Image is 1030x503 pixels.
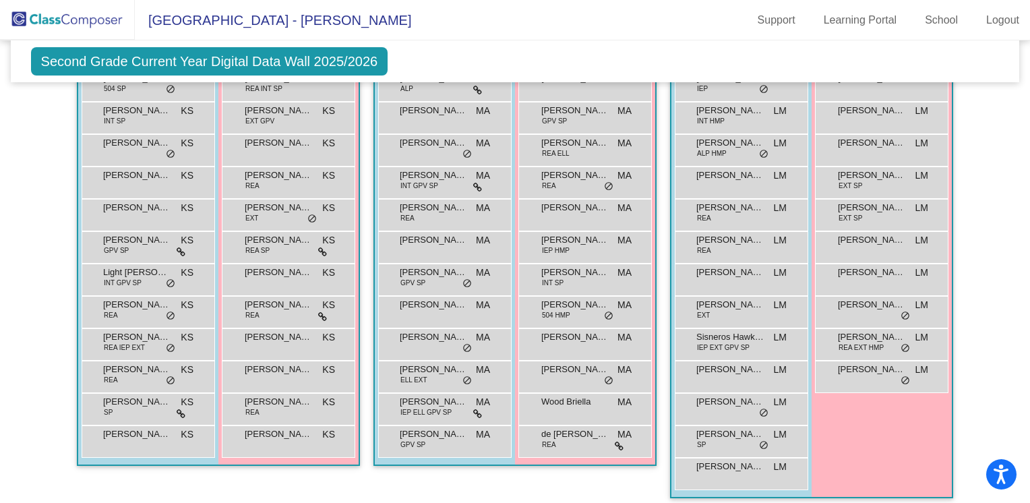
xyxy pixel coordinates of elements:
[322,136,335,150] span: KS
[103,201,171,214] span: [PERSON_NAME]
[322,233,335,247] span: KS
[476,363,490,377] span: MA
[462,149,472,160] span: do_not_disturb_alt
[400,104,467,117] span: [PERSON_NAME]
[697,245,711,256] span: REA
[245,407,260,417] span: REA
[759,408,768,419] span: do_not_disturb_alt
[476,266,490,280] span: MA
[245,181,260,191] span: REA
[462,376,472,386] span: do_not_disturb_alt
[245,201,312,214] span: [PERSON_NAME]
[697,440,706,450] span: SP
[245,245,270,256] span: REA SP
[104,343,145,353] span: REA IEP EXT
[166,149,175,160] span: do_not_disturb_alt
[103,427,171,441] span: [PERSON_NAME]
[759,84,768,95] span: do_not_disturb_alt
[400,395,467,409] span: [PERSON_NAME]
[617,363,632,377] span: MA
[476,427,490,442] span: MA
[541,363,609,376] span: [PERSON_NAME]
[774,136,787,150] span: LM
[166,278,175,289] span: do_not_disturb_alt
[774,363,787,377] span: LM
[901,311,910,322] span: do_not_disturb_alt
[604,376,613,386] span: do_not_disturb_alt
[181,330,193,345] span: KS
[604,181,613,192] span: do_not_disturb_alt
[838,233,905,247] span: [PERSON_NAME]
[400,201,467,214] span: [PERSON_NAME]
[166,311,175,322] span: do_not_disturb_alt
[617,330,632,345] span: MA
[400,330,467,344] span: [PERSON_NAME]
[696,460,764,473] span: [PERSON_NAME]
[838,104,905,117] span: [PERSON_NAME]
[774,233,787,247] span: LM
[541,201,609,214] span: [PERSON_NAME]
[839,181,862,191] span: EXT SP
[617,201,632,215] span: MA
[322,363,335,377] span: KS
[245,266,312,279] span: [PERSON_NAME] [PERSON_NAME]
[696,330,764,344] span: Sisneros Hawken
[915,330,928,345] span: LM
[400,440,425,450] span: GPV SP
[696,363,764,376] span: [PERSON_NAME]
[476,298,490,312] span: MA
[617,266,632,280] span: MA
[747,9,806,31] a: Support
[697,310,710,320] span: EXT
[103,330,171,344] span: [PERSON_NAME]
[696,266,764,279] span: [PERSON_NAME]
[322,201,335,215] span: KS
[774,427,787,442] span: LM
[541,427,609,441] span: de [PERSON_NAME]
[915,169,928,183] span: LM
[245,330,312,344] span: [PERSON_NAME]
[617,136,632,150] span: MA
[103,395,171,409] span: [PERSON_NAME]
[245,298,312,312] span: [PERSON_NAME][MEDICAL_DATA]
[322,427,335,442] span: KS
[307,214,317,225] span: do_not_disturb_alt
[813,9,908,31] a: Learning Portal
[542,148,570,158] span: REA ELL
[245,169,312,182] span: [PERSON_NAME]
[617,395,632,409] span: MA
[838,363,905,376] span: [PERSON_NAME]
[181,201,193,215] span: KS
[838,298,905,312] span: [PERSON_NAME]
[914,9,969,31] a: School
[759,149,768,160] span: do_not_disturb_alt
[617,233,632,247] span: MA
[774,460,787,474] span: LM
[181,169,193,183] span: KS
[541,169,609,182] span: [PERSON_NAME]
[322,298,335,312] span: KS
[104,310,118,320] span: REA
[604,311,613,322] span: do_not_disturb_alt
[617,427,632,442] span: MA
[542,245,570,256] span: IEP HMP
[476,201,490,215] span: MA
[181,266,193,280] span: KS
[322,395,335,409] span: KS
[400,298,467,312] span: [PERSON_NAME]
[915,298,928,312] span: LM
[915,136,928,150] span: LM
[774,266,787,280] span: LM
[839,213,862,223] span: EXT SP
[103,233,171,247] span: [PERSON_NAME]
[181,136,193,150] span: KS
[400,233,467,247] span: [PERSON_NAME]
[696,201,764,214] span: [PERSON_NAME]
[838,266,905,279] span: [PERSON_NAME]
[400,169,467,182] span: [PERSON_NAME]
[322,266,335,280] span: KS
[400,136,467,150] span: [PERSON_NAME]
[696,298,764,312] span: [PERSON_NAME]
[400,266,467,279] span: [PERSON_NAME] Arrow
[759,440,768,451] span: do_not_disturb_alt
